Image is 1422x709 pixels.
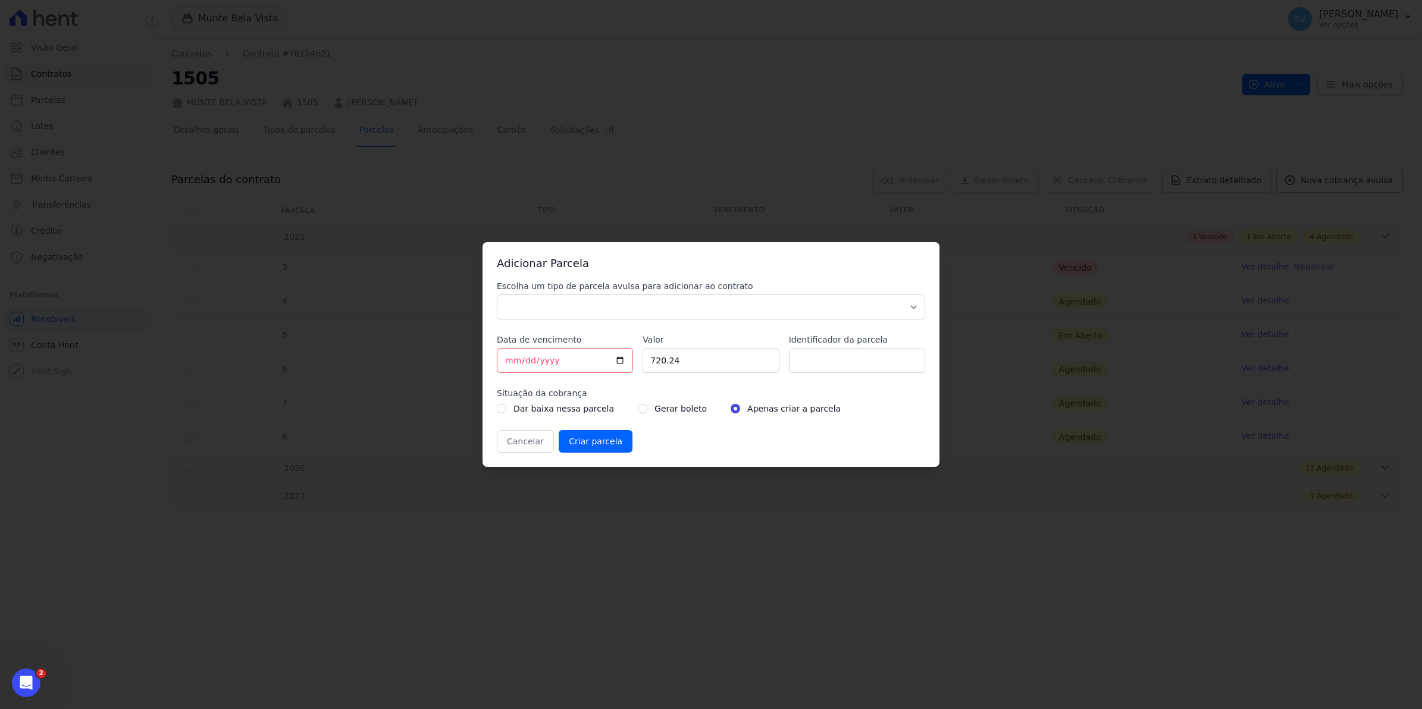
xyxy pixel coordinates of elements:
button: Início [186,5,209,27]
button: Enviar uma mensagem [204,385,223,404]
div: Simone diz… [10,41,228,80]
div: Simone diz… [10,107,228,180]
label: Escolha um tipo de parcela avulsa para adicionar ao contrato [497,280,925,292]
input: Criar parcela [559,430,632,453]
span: 2 [36,669,46,678]
div: ELA VAI QUITAR TUDO DE [DATE] ATE [DATE] [52,48,219,71]
div: ajustar [190,308,219,319]
div: Simone diz… [10,300,228,328]
label: Identificador da parcela [789,334,925,346]
div: A data para a quitação será amanha [DATE] [52,334,219,357]
button: Selecionador de Emoji [18,390,28,399]
div: Simone diz… [10,327,228,366]
textarea: Envie uma mensagem... [10,365,228,385]
button: go back [8,5,30,27]
label: Situação da cobrança [497,387,925,399]
img: Profile image for Adriane [34,7,53,26]
label: Data de vencimento [497,334,633,346]
iframe: Intercom live chat [12,669,40,697]
button: Cancelar [497,430,554,453]
label: Apenas criar a parcela [747,401,841,416]
div: Simone diz… [10,250,228,300]
h1: Adriane [58,6,94,15]
div: Simone diz… [10,80,228,107]
label: Valor [643,334,779,346]
label: Gerar boleto [654,401,707,416]
div: Adriane diz… [10,179,228,249]
div: Obrigada [PERSON_NAME]. Estou entrando em uma reunião, mas assim que finalizar, irei gravar os vi... [19,186,186,233]
div: tenho duvidas, se terei que emitir uma nova remessa deste boleto unico..Vou ter que ajsutar tambe... [43,250,228,299]
div: tenho duvidas, se terei que emitir uma nova remessa deste boleto unico..Vou ter que ajsutar tambe... [52,257,219,292]
label: Dar baixa nessa parcela [513,401,614,416]
div: Fechar [209,5,230,26]
h3: Adicionar Parcela [497,256,925,271]
div: ajustar [181,300,228,327]
div: UNIDADE 502 [162,87,219,99]
div: ELA VAI QUITAR TUDO DE [DATE] ATE [DATE] [43,41,228,79]
div: Obrigada [PERSON_NAME]. Estou entrando em uma reunião, mas assim que finalizar, irei gravar os vi... [10,179,195,240]
div: UNIDADE 502 [152,80,228,106]
p: Ativo(a) há 45min [58,15,127,27]
div: A data para a quitação será amanha [DATE] [43,327,228,365]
